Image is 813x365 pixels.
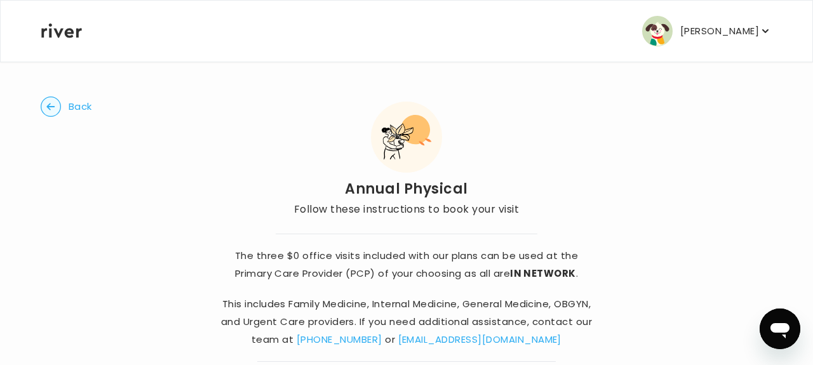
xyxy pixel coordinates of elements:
img: user avatar [642,16,673,46]
iframe: Button to launch messaging window [760,309,800,349]
button: user avatar[PERSON_NAME] [642,16,772,46]
p: This includes Family Medicine, Internal Medicine, General Medicine, OBGYN, and Urgent Care provid... [220,295,593,348]
a: [EMAIL_ADDRESS][DOMAIN_NAME] [398,333,561,346]
strong: IN NETWORK [510,267,576,280]
span: Back [69,98,92,116]
p: [PERSON_NAME] [680,22,759,40]
a: [PHONE_NUMBER] [297,333,382,346]
p: Follow these instructions to book your visit [294,201,519,218]
p: The three $0 office visits included with our plans can be used at the Primary Care Provider (PCP)... [220,247,593,282]
button: Back [41,96,92,117]
h2: Annual Physical [294,180,519,198]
